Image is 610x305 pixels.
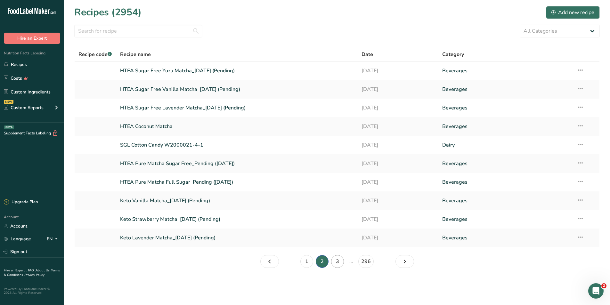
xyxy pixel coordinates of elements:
a: Beverages [442,157,569,170]
a: [DATE] [362,101,435,115]
a: Beverages [442,213,569,226]
a: [DATE] [362,157,435,170]
span: Recipe name [120,51,151,58]
a: HTEA Sugar Free Vanilla Matcha_[DATE] (Pending) [120,83,354,96]
div: BETA [4,125,14,129]
a: HTEA Sugar Free Lavender Matcha_[DATE] (Pending) [120,101,354,115]
a: [DATE] [362,120,435,133]
iframe: Intercom live chat [588,283,604,299]
a: [DATE] [362,64,435,77]
input: Search for recipe [74,25,202,37]
a: Beverages [442,231,569,245]
a: Beverages [442,101,569,115]
span: Recipe code [78,51,112,58]
button: Hire an Expert [4,33,60,44]
a: [DATE] [362,213,435,226]
h1: Recipes (2954) [74,5,142,20]
a: FAQ . [28,268,36,273]
span: Category [442,51,464,58]
a: Beverages [442,175,569,189]
div: Powered By FoodLabelMaker © 2025 All Rights Reserved [4,287,60,295]
a: [DATE] [362,231,435,245]
a: [DATE] [362,138,435,152]
a: HTEA Sugar Free Yuzu Matcha_[DATE] (Pending) [120,64,354,77]
a: Beverages [442,83,569,96]
a: Page 3. [331,255,344,268]
a: Page 3. [395,255,414,268]
a: Keto Strawberry Matcha_[DATE] (Pending) [120,213,354,226]
a: SGL Cotton Candy W2000021-4-1 [120,138,354,152]
a: Terms & Conditions . [4,268,60,277]
a: HTEA Pure Matcha Full Sugar_Pending ([DATE]) [120,175,354,189]
a: Page 296. [358,255,374,268]
div: Custom Reports [4,104,44,111]
a: Language [4,233,31,245]
span: 2 [601,283,606,288]
a: Keto Vanilla Matcha_[DATE] (Pending) [120,194,354,207]
button: Add new recipe [546,6,600,19]
div: Upgrade Plan [4,199,38,205]
a: Dairy [442,138,569,152]
div: EN [47,235,60,243]
a: Beverages [442,64,569,77]
a: About Us . [36,268,51,273]
a: [DATE] [362,194,435,207]
a: Page 1. [300,255,313,268]
div: NEW [4,100,13,104]
span: Date [362,51,373,58]
a: [DATE] [362,175,435,189]
a: [DATE] [362,83,435,96]
div: Add new recipe [551,9,594,16]
a: Hire an Expert . [4,268,27,273]
a: Privacy Policy [25,273,45,277]
a: Keto Lavender Matcha_[DATE] (Pending) [120,231,354,245]
a: Beverages [442,194,569,207]
a: Page 1. [260,255,279,268]
a: Beverages [442,120,569,133]
a: HTEA Coconut Matcha [120,120,354,133]
a: HTEA Pure Matcha Sugar Free_Pending ([DATE]) [120,157,354,170]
